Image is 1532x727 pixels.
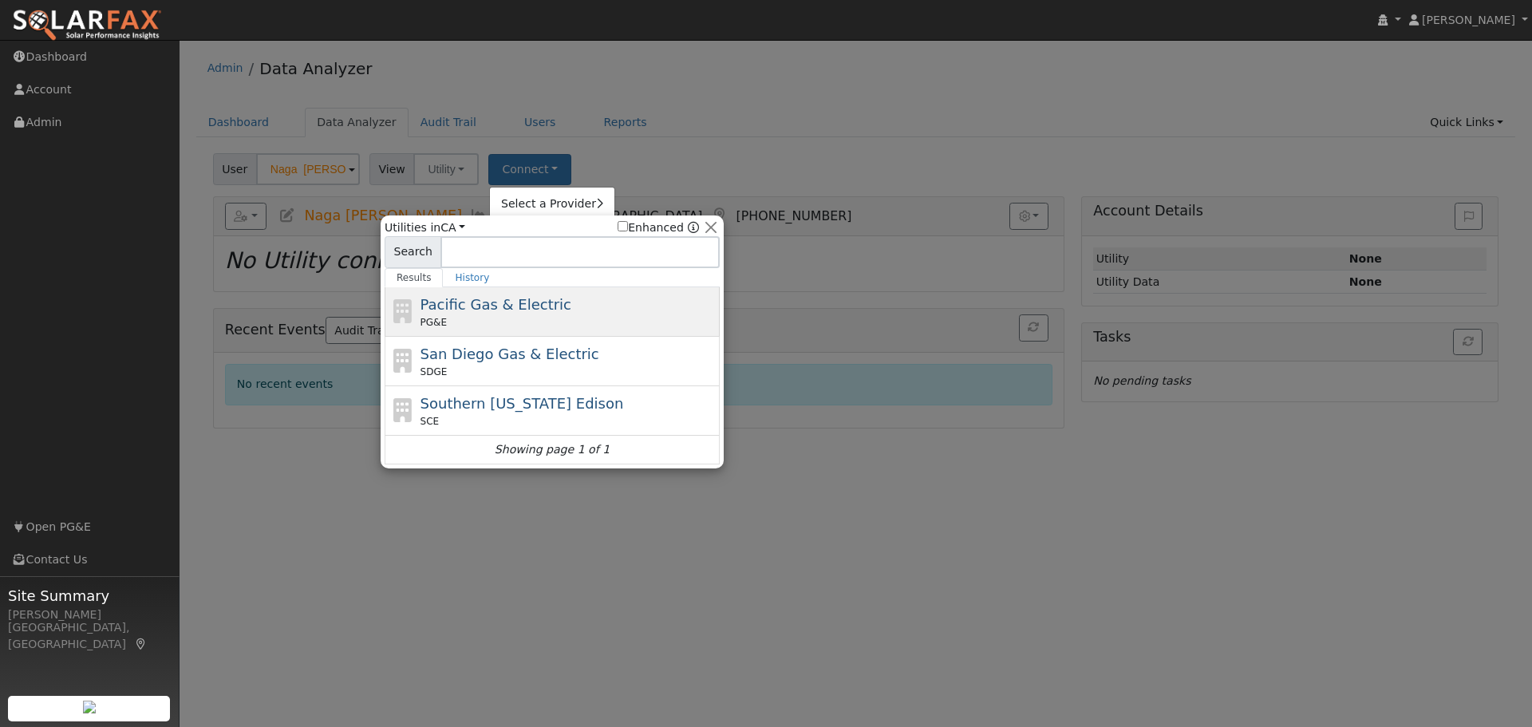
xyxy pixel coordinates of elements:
span: Southern [US_STATE] Edison [421,395,624,412]
a: CA [440,221,465,234]
input: Enhanced [618,221,628,231]
span: Search [385,236,441,268]
label: Enhanced [618,219,684,236]
a: Select a Provider [490,193,614,215]
span: Show enhanced providers [618,219,699,236]
span: San Diego Gas & Electric [421,346,599,362]
img: SolarFax [12,9,162,42]
div: [PERSON_NAME] [8,606,171,623]
span: [PERSON_NAME] [1422,14,1515,26]
a: Map [134,638,148,650]
span: Site Summary [8,585,171,606]
i: Showing page 1 of 1 [495,441,610,458]
a: Results [385,268,444,287]
img: retrieve [83,701,96,713]
span: Pacific Gas & Electric [421,296,571,313]
span: SCE [421,414,440,429]
a: History [443,268,501,287]
span: PG&E [421,315,447,330]
span: Utilities in [385,219,465,236]
span: SDGE [421,365,448,379]
div: [GEOGRAPHIC_DATA], [GEOGRAPHIC_DATA] [8,619,171,653]
a: Enhanced Providers [688,221,699,234]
